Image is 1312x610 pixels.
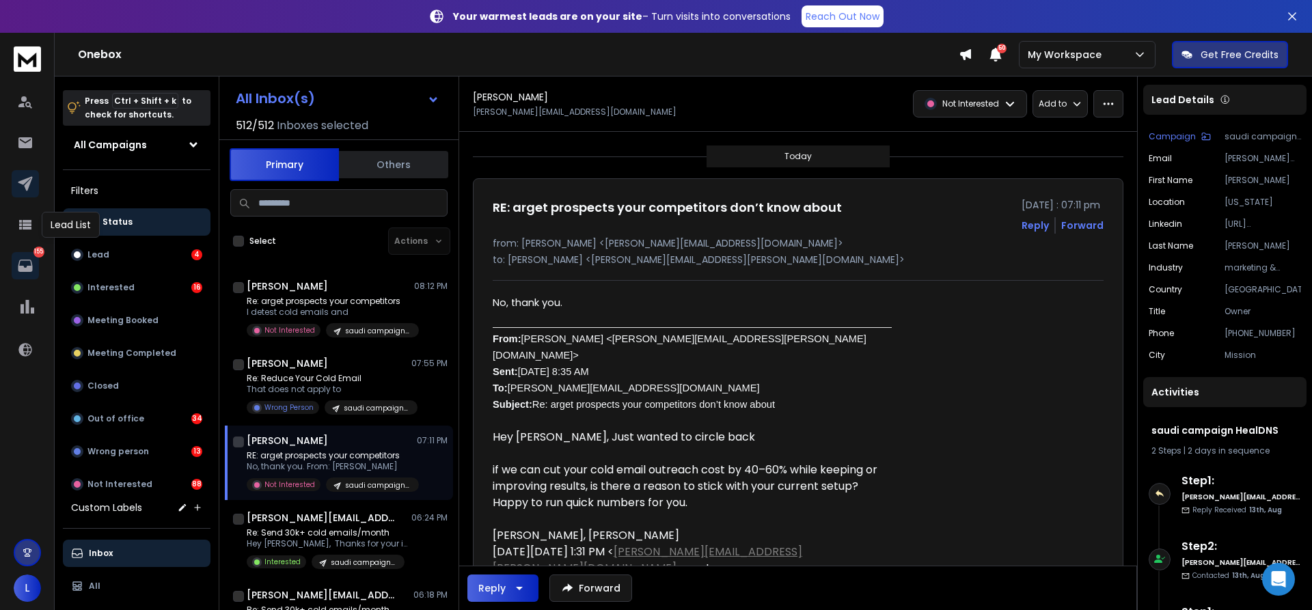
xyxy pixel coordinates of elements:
[12,252,39,279] a: 155
[1149,262,1183,273] p: industry
[473,90,548,104] h1: [PERSON_NAME]
[414,281,448,292] p: 08:12 PM
[89,581,100,592] p: All
[1232,570,1265,581] span: 13th, Aug
[1201,48,1279,61] p: Get Free Credits
[1192,570,1265,581] p: Contacted
[997,44,1007,53] span: 50
[236,92,315,105] h1: All Inbox(s)
[493,366,518,377] b: Sent:
[1149,328,1174,339] p: Phone
[191,479,202,490] div: 88
[1149,197,1185,208] p: location
[247,538,411,549] p: Hey [PERSON_NAME], Thanks for your interest! Here’s
[1172,41,1288,68] button: Get Free Credits
[1149,284,1182,295] p: country
[493,253,1104,266] p: to: [PERSON_NAME] <[PERSON_NAME][EMAIL_ADDRESS][PERSON_NAME][DOMAIN_NAME]>
[345,480,411,490] p: saudi campaign HealDNS
[1151,93,1214,107] p: Lead Details
[493,399,532,410] b: Subject:
[14,574,41,602] button: L
[247,307,411,318] p: I detest cold emails and
[1022,198,1104,212] p: [DATE] : 07:11 pm
[1225,175,1301,186] p: [PERSON_NAME]
[1225,219,1301,230] p: [URL][DOMAIN_NAME]
[63,241,210,268] button: Lead4
[264,325,315,335] p: Not Interested
[85,94,191,122] p: Press to check for shortcuts.
[493,429,892,544] p: Hey [PERSON_NAME], Just wanted to circle back if we can cut your cold email outreach cost by 40–6...
[1149,175,1192,186] p: First Name
[467,574,538,602] button: Reply
[493,383,508,393] b: To:
[191,446,202,457] div: 13
[1149,131,1211,142] button: Campaign
[264,402,314,413] p: Wrong Person
[236,117,274,134] span: 512 / 512
[112,93,178,109] span: Ctrl + Shift + k
[71,501,142,514] h3: Custom Labels
[339,150,448,180] button: Others
[1225,197,1301,208] p: [US_STATE]
[1143,377,1307,407] div: Activities
[344,403,409,413] p: saudi campaign HealDNS
[191,282,202,293] div: 16
[1181,492,1301,502] h6: [PERSON_NAME][EMAIL_ADDRESS][PERSON_NAME][DOMAIN_NAME]
[493,544,892,577] p: [DATE][DATE] 1:31 PM < > wrote:
[191,249,202,260] div: 4
[247,434,328,447] h1: [PERSON_NAME]
[63,438,210,465] button: Wrong person13
[413,590,448,600] p: 06:18 PM
[1151,445,1181,456] span: 2 Steps
[1181,557,1301,568] h6: [PERSON_NAME][EMAIL_ADDRESS][PERSON_NAME][DOMAIN_NAME]
[1262,563,1295,596] div: Open Intercom Messenger
[247,511,397,525] h1: [PERSON_NAME][EMAIL_ADDRESS][DOMAIN_NAME]
[87,380,119,391] p: Closed
[89,217,133,227] p: All Status
[331,557,396,568] p: saudi campaign HealDNS
[247,527,411,538] p: Re: Send 30k+ cold emails/month
[63,274,210,301] button: Interested16
[1149,131,1196,142] p: Campaign
[493,544,802,576] a: [PERSON_NAME][EMAIL_ADDRESS][PERSON_NAME][DOMAIN_NAME]
[942,98,999,109] p: Not Interested
[1149,219,1182,230] p: linkedin
[63,339,210,367] button: Meeting Completed
[247,588,397,602] h1: [PERSON_NAME][EMAIL_ADDRESS][DOMAIN_NAME]
[247,461,411,472] p: No, thank you. From: [PERSON_NAME]
[63,208,210,236] button: All Status
[1149,306,1165,317] p: title
[806,10,879,23] p: Reach Out Now
[453,10,791,23] p: – Turn visits into conversations
[1149,350,1165,361] p: city
[87,282,135,293] p: Interested
[264,480,315,490] p: Not Interested
[493,198,842,217] h1: RE: arget prospects your competitors don’t know about
[78,46,959,63] h1: Onebox
[87,348,176,359] p: Meeting Completed
[493,296,562,309] span: No, thank you.
[1225,350,1301,361] p: Mission
[42,212,100,238] div: Lead List
[63,181,210,200] h3: Filters
[63,307,210,334] button: Meeting Booked
[247,279,328,293] h1: [PERSON_NAME]
[784,151,812,162] p: Today
[247,357,328,370] h1: [PERSON_NAME]
[411,512,448,523] p: 06:24 PM
[549,574,632,602] button: Forward
[453,10,642,23] strong: Your warmest leads are on your site
[87,479,152,490] p: Not Interested
[63,572,210,600] button: All
[87,315,159,326] p: Meeting Booked
[264,557,301,567] p: Interested
[277,117,368,134] h3: Inboxes selected
[493,333,866,410] span: [PERSON_NAME] <[PERSON_NAME][EMAIL_ADDRESS][PERSON_NAME][DOMAIN_NAME]> [DATE] 8:35 AM [PERSON_NAM...
[1225,131,1301,142] p: saudi campaign HealDNS
[14,46,41,72] img: logo
[411,358,448,369] p: 07:55 PM
[345,326,411,336] p: saudi campaign HealDNS
[247,373,411,384] p: Re: Reduce Your Cold Email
